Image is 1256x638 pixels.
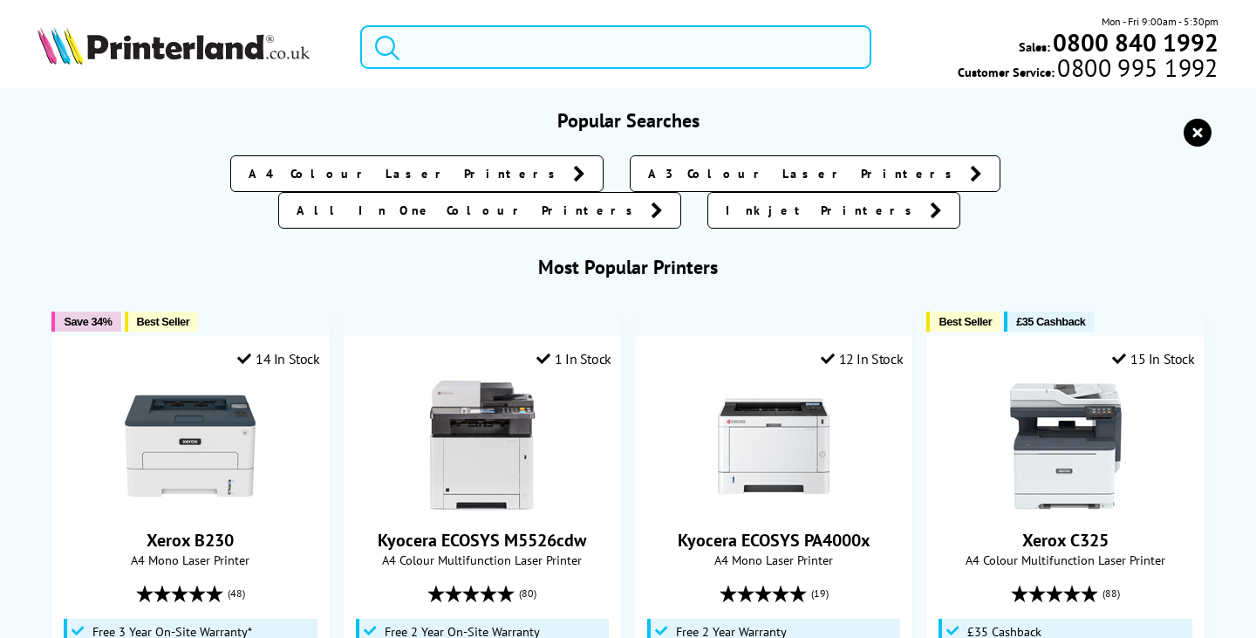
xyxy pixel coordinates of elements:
[230,155,604,192] a: A4 Colour Laser Printers
[417,381,548,511] img: Kyocera ECOSYS M5526cdw
[61,552,319,568] span: A4 Mono Laser Printer
[1102,13,1218,30] span: Mon - Fri 9:00am - 5:30pm
[1000,381,1131,511] img: Xerox C325
[360,25,870,69] input: Search product or brand
[38,26,338,68] a: Printerland Logo
[536,350,611,367] div: 1 In Stock
[519,577,536,610] span: (80)
[630,155,1000,192] a: A3 Colour Laser Printers
[51,312,120,332] button: Save 34%
[64,315,112,328] span: Save 34%
[1053,26,1218,58] b: 0800 840 1992
[648,165,961,182] span: A3 Colour Laser Printers
[936,552,1194,568] span: A4 Colour Multifunction Laser Printer
[1050,34,1218,51] a: 0800 840 1992
[1022,529,1109,552] a: Xerox C325
[1016,315,1085,328] span: £35 Cashback
[1019,38,1050,55] span: Sales:
[125,312,199,332] button: Best Seller
[645,552,903,568] span: A4 Mono Laser Printer
[958,59,1218,80] span: Customer Service:
[811,577,829,610] span: (19)
[678,529,870,552] a: Kyocera ECOSYS PA4000x
[939,315,992,328] span: Best Seller
[147,529,234,552] a: Xerox B230
[38,26,310,65] img: Printerland Logo
[125,497,256,515] a: Xerox B230
[1112,350,1194,367] div: 15 In Stock
[228,577,245,610] span: (48)
[821,350,903,367] div: 12 In Stock
[708,497,839,515] a: Kyocera ECOSYS PA4000x
[378,529,586,552] a: Kyocera ECOSYS M5526cdw
[353,552,611,568] span: A4 Colour Multifunction Laser Printer
[417,497,548,515] a: Kyocera ECOSYS M5526cdw
[38,108,1218,133] h3: Popular Searches
[297,202,642,219] span: All In One Colour Printers
[137,315,190,328] span: Best Seller
[125,381,256,511] img: Xerox B230
[38,255,1218,279] h3: Most Popular Printers
[278,192,681,229] a: All In One Colour Printers
[1055,59,1218,76] span: 0800 995 1992
[708,381,839,511] img: Kyocera ECOSYS PA4000x
[707,192,960,229] a: Inkjet Printers
[1004,312,1094,332] button: £35 Cashback
[237,350,319,367] div: 14 In Stock
[726,202,921,219] span: Inkjet Printers
[926,312,1000,332] button: Best Seller
[1000,497,1131,515] a: Xerox C325
[1102,577,1120,610] span: (88)
[249,165,564,182] span: A4 Colour Laser Printers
